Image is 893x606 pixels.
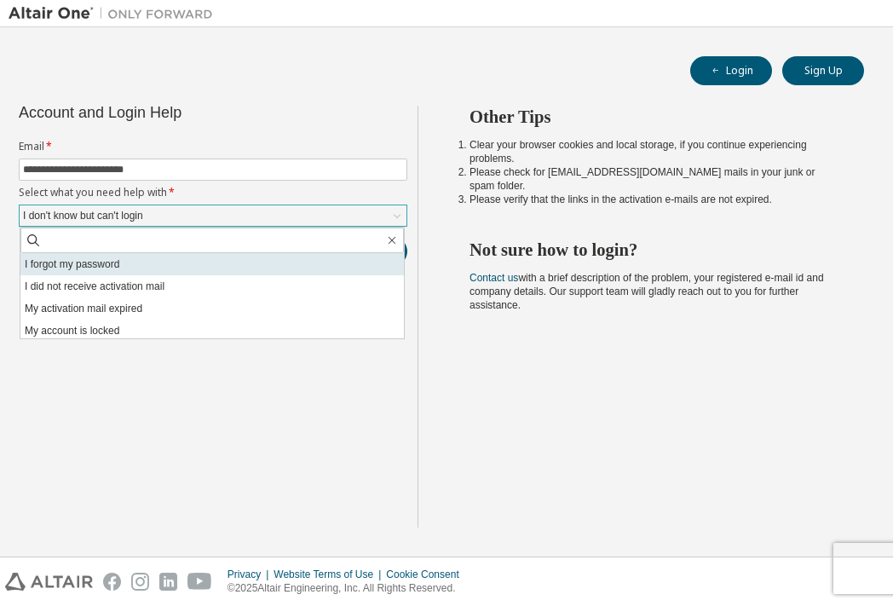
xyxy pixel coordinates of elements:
div: Website Terms of Use [274,568,386,581]
li: I forgot my password [20,253,404,275]
a: Contact us [470,272,518,284]
img: instagram.svg [131,573,149,591]
label: Select what you need help with [19,186,407,199]
h2: Other Tips [470,106,833,128]
p: © 2025 Altair Engineering, Inc. All Rights Reserved. [228,581,470,596]
img: linkedin.svg [159,573,177,591]
img: facebook.svg [103,573,121,591]
div: Account and Login Help [19,106,330,119]
div: Privacy [228,568,274,581]
img: Altair One [9,5,222,22]
img: altair_logo.svg [5,573,93,591]
span: with a brief description of the problem, your registered e-mail id and company details. Our suppo... [470,272,824,311]
div: I don't know but can't login [20,206,146,225]
label: Email [19,140,407,153]
li: Please check for [EMAIL_ADDRESS][DOMAIN_NAME] mails in your junk or spam folder. [470,165,833,193]
li: Clear your browser cookies and local storage, if you continue experiencing problems. [470,138,833,165]
h2: Not sure how to login? [470,239,833,261]
div: I don't know but can't login [20,205,406,226]
button: Sign Up [782,56,864,85]
li: Please verify that the links in the activation e-mails are not expired. [470,193,833,206]
img: youtube.svg [187,573,212,591]
button: Login [690,56,772,85]
div: Cookie Consent [386,568,469,581]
